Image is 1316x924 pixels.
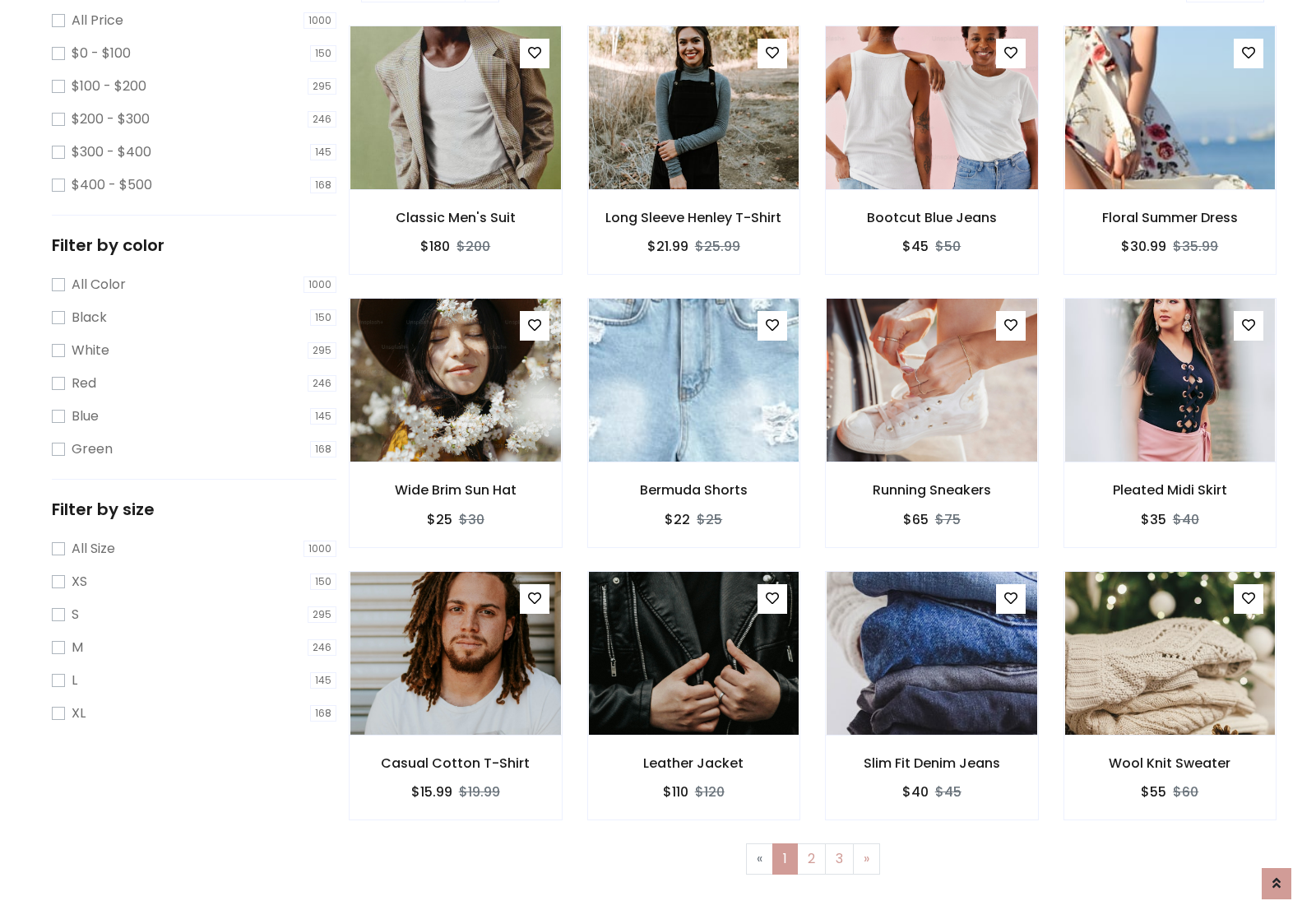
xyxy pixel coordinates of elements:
[935,782,962,801] del: $45
[1121,239,1166,254] h6: $30.99
[864,849,869,868] span: »
[72,539,115,559] label: All Size
[72,142,151,162] label: $300 - $400
[361,843,1264,875] nav: Page navigation
[1141,784,1166,800] h6: $55
[310,408,336,425] span: 145
[1064,482,1277,498] h6: Pleated Midi Skirt
[308,342,336,359] span: 295
[1064,210,1277,225] h6: Floral Summer Dress
[459,782,500,801] del: $19.99
[1173,510,1199,529] del: $40
[826,210,1038,225] h6: Bootcut Blue Jeans
[695,237,740,256] del: $25.99
[72,44,131,63] label: $0 - $100
[663,784,688,800] h6: $110
[350,482,562,498] h6: Wide Brim Sun Hat
[72,572,87,592] label: XS
[72,275,126,295] label: All Color
[310,309,336,326] span: 150
[935,237,961,256] del: $50
[72,439,113,459] label: Green
[72,671,77,690] label: L
[459,510,484,529] del: $30
[902,239,929,254] h6: $45
[310,441,336,457] span: 168
[72,341,109,360] label: White
[647,239,688,254] h6: $21.99
[310,45,336,62] span: 150
[902,784,929,800] h6: $40
[350,755,562,771] h6: Casual Cotton T-Shirt
[308,639,336,656] span: 246
[72,109,150,129] label: $200 - $300
[1141,512,1166,527] h6: $35
[310,177,336,193] span: 168
[903,512,929,527] h6: $65
[456,237,490,256] del: $200
[52,235,336,255] h5: Filter by color
[72,308,107,327] label: Black
[72,605,79,625] label: S
[308,78,336,95] span: 295
[411,784,452,800] h6: $15.99
[308,375,336,392] span: 246
[350,210,562,225] h6: Classic Men's Suit
[420,239,450,254] h6: $180
[72,77,146,96] label: $100 - $200
[72,175,152,195] label: $400 - $500
[588,210,800,225] h6: Long Sleeve Henley T-Shirt
[72,703,86,723] label: XL
[304,276,336,293] span: 1000
[304,12,336,29] span: 1000
[310,705,336,722] span: 168
[72,406,99,426] label: Blue
[665,512,690,527] h6: $22
[588,482,800,498] h6: Bermuda Shorts
[427,512,452,527] h6: $25
[52,499,336,519] h5: Filter by size
[310,573,336,590] span: 150
[1173,237,1218,256] del: $35.99
[308,606,336,623] span: 295
[697,510,722,529] del: $25
[1064,755,1277,771] h6: Wool Knit Sweater
[308,111,336,128] span: 246
[72,11,123,30] label: All Price
[1173,782,1198,801] del: $60
[826,482,1038,498] h6: Running Sneakers
[797,843,826,875] a: 2
[310,144,336,160] span: 145
[588,755,800,771] h6: Leather Jacket
[772,843,798,875] a: 1
[304,541,336,557] span: 1000
[695,782,725,801] del: $120
[72,638,83,657] label: M
[853,843,880,875] a: Next
[825,843,854,875] a: 3
[310,672,336,689] span: 145
[72,374,96,393] label: Red
[935,510,961,529] del: $75
[826,755,1038,771] h6: Slim Fit Denim Jeans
